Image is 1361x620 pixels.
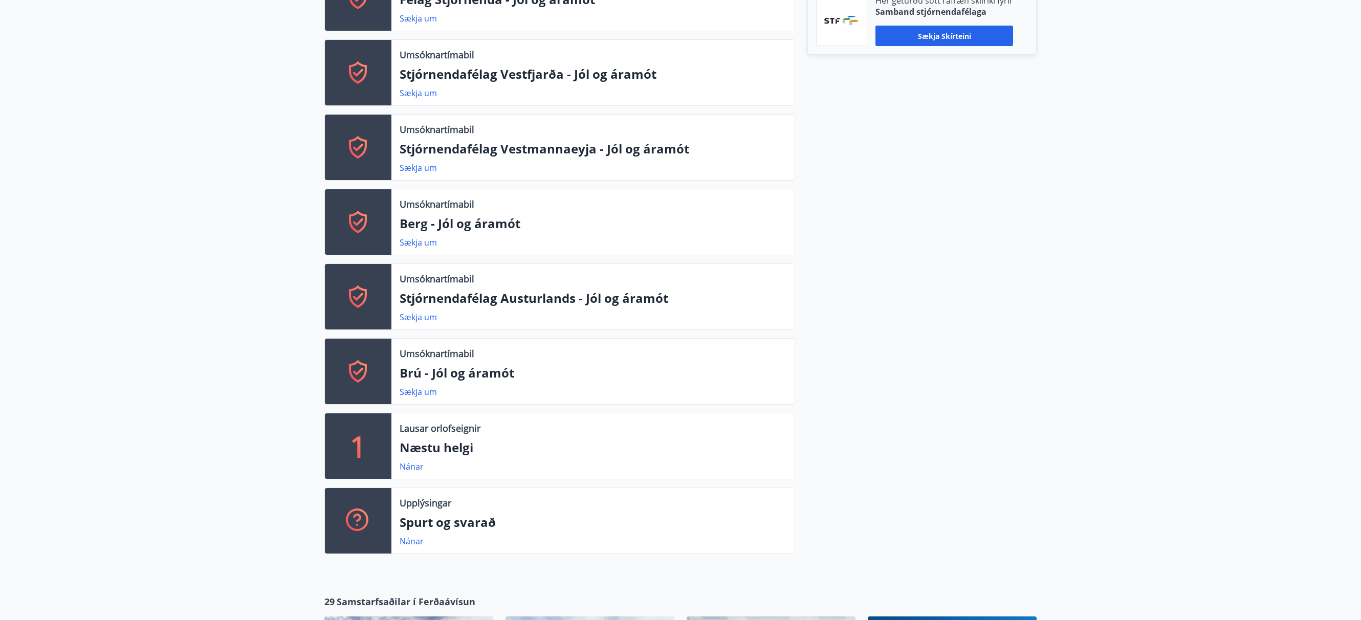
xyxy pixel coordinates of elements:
p: Berg - Jól og áramót [400,215,786,232]
p: Umsóknartímabil [400,347,474,360]
a: Sækja um [400,312,437,323]
a: Sækja um [400,87,437,99]
p: Spurt og svarað [400,514,786,531]
a: Sækja um [400,386,437,397]
p: Umsóknartímabil [400,197,474,211]
span: Samstarfsaðilar í Ferðaávísun [337,595,475,608]
p: Stjórnendafélag Vestmannaeyja - Jól og áramót [400,140,786,158]
p: Upplýsingar [400,496,451,510]
p: 1 [350,427,366,466]
img: vjCaq2fThgY3EUYqSgpjEiBg6WP39ov69hlhuPVN.png [824,16,859,25]
p: Umsóknartímabil [400,123,474,136]
a: Nánar [400,461,424,472]
p: Umsóknartímabil [400,48,474,61]
a: Sækja um [400,162,437,173]
p: Lausar orlofseignir [400,422,480,435]
a: Nánar [400,536,424,547]
p: Brú - Jól og áramót [400,364,786,382]
span: 29 [324,595,335,608]
p: Stjórnendafélag Vestfjarða - Jól og áramót [400,65,786,83]
a: Sækja um [400,13,437,24]
p: Samband stjórnendafélaga [875,6,1013,17]
p: Umsóknartímabil [400,272,474,285]
a: Sækja um [400,237,437,248]
p: Stjórnendafélag Austurlands - Jól og áramót [400,290,786,307]
button: Sækja skírteini [875,26,1013,46]
p: Næstu helgi [400,439,786,456]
